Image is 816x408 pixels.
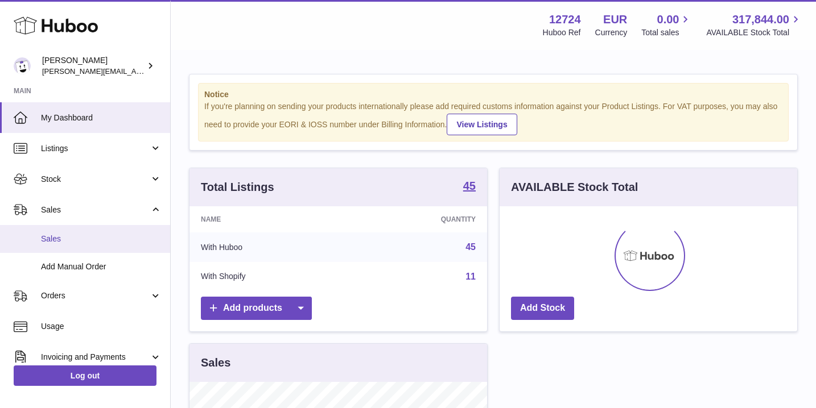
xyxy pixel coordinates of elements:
td: With Shopify [189,262,350,292]
strong: 12724 [549,12,581,27]
div: [PERSON_NAME] [42,55,145,77]
h3: Sales [201,355,230,370]
span: Orders [41,290,150,301]
a: 45 [465,242,476,252]
td: With Huboo [189,232,350,262]
a: 11 [465,272,476,281]
img: sebastian@ffern.co [14,57,31,74]
span: Usage [41,321,162,332]
span: Add Manual Order [41,261,162,272]
strong: 45 [463,180,476,191]
span: Listings [41,143,150,154]
h3: Total Listings [201,180,274,195]
span: Total sales [641,27,692,38]
span: Sales [41,234,162,244]
span: 317,844.00 [732,12,789,27]
a: Add Stock [511,297,574,320]
a: View Listings [447,114,517,135]
strong: Notice [204,89,782,100]
a: 0.00 Total sales [641,12,692,38]
div: Huboo Ref [543,27,581,38]
span: Invoicing and Payments [41,352,150,363]
div: Currency [595,27,628,38]
th: Name [189,206,350,232]
a: 45 [463,180,476,194]
span: My Dashboard [41,113,162,123]
span: Sales [41,205,150,215]
a: 317,844.00 AVAILABLE Stock Total [706,12,802,38]
a: Log out [14,365,156,386]
strong: EUR [603,12,627,27]
span: [PERSON_NAME][EMAIL_ADDRESS][DOMAIN_NAME] [42,66,228,76]
span: Stock [41,174,150,185]
h3: AVAILABLE Stock Total [511,180,638,195]
th: Quantity [350,206,487,232]
div: If you're planning on sending your products internationally please add required customs informati... [204,101,782,135]
span: AVAILABLE Stock Total [706,27,802,38]
span: 0.00 [657,12,679,27]
a: Add products [201,297,312,320]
